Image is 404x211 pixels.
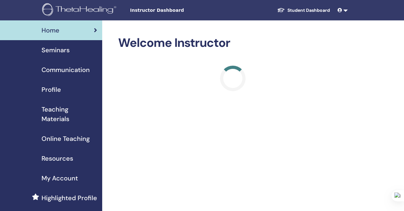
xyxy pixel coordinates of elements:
span: My Account [42,173,78,183]
a: Student Dashboard [272,4,335,16]
span: Teaching Materials [42,105,97,124]
span: Home [42,25,59,35]
h2: Welcome Instructor [118,36,348,50]
span: Profile [42,85,61,94]
img: graduation-cap-white.svg [277,7,285,13]
span: Resources [42,154,73,163]
img: logo.png [42,3,118,18]
span: Highlighted Profile [42,193,97,203]
span: Seminars [42,45,70,55]
span: Online Teaching [42,134,90,143]
span: Communication [42,65,90,75]
span: Instructor Dashboard [130,7,226,14]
